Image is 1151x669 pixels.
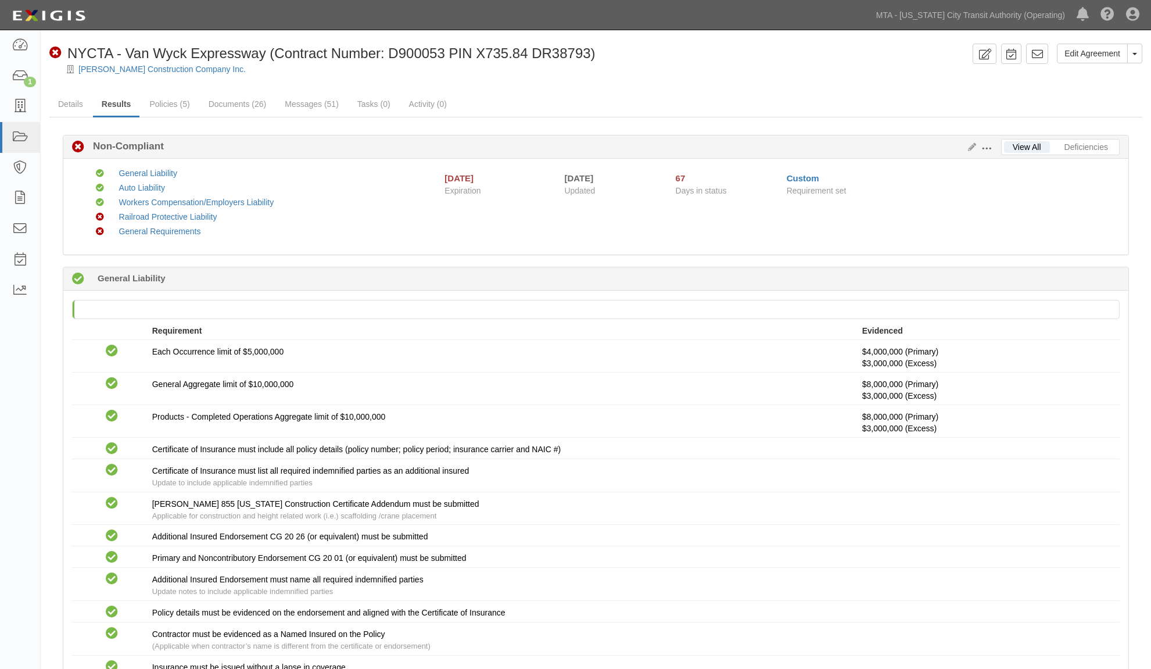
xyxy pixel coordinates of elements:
[564,172,658,184] div: [DATE]
[1057,44,1128,63] a: Edit Agreement
[152,511,437,520] span: Applicable for construction and height related work (i.e.) scaffolding /crane placement
[152,499,479,509] span: [PERSON_NAME] 855 [US_STATE] Construction Certificate Addendum must be submitted
[152,629,385,639] span: Contractor must be evidenced as a Named Insured on the Policy
[787,186,847,195] span: Requirement set
[444,185,555,196] span: Expiration
[106,573,118,585] i: Compliant
[49,47,62,59] i: Non-Compliant
[93,92,140,117] a: Results
[152,642,431,650] span: (Applicable when contractor’s name is different from the certificate or endorsement)
[1100,8,1114,22] i: Help Center - Complianz
[96,228,104,236] i: Non-Compliant
[106,498,118,510] i: Compliant
[862,326,903,335] strong: Evidenced
[24,77,36,87] div: 1
[106,345,118,357] i: Compliant
[106,410,118,423] i: Compliant
[870,3,1071,27] a: MTA - [US_STATE] City Transit Authority (Operating)
[200,92,275,116] a: Documents (26)
[564,186,595,195] span: Updated
[141,92,198,116] a: Policies (5)
[152,575,424,584] span: Additional Insured Endorsement must name all required indemnified parties
[72,273,84,285] i: Compliant 161 days (since 04/09/2025)
[963,142,976,152] a: Edit Results
[96,170,104,178] i: Compliant
[400,92,456,116] a: Activity (0)
[676,172,778,184] div: Since 07/12/2025
[9,5,89,26] img: logo-5460c22ac91f19d4615b14bd174203de0afe785f0fc80cf4dbbc73dc1793850b.png
[862,359,937,368] span: Policy #MR25EXC724286IV Insurer: Navigators Insurance Company
[276,92,347,116] a: Messages (51)
[862,378,1111,402] p: $8,000,000 (Primary)
[96,213,104,221] i: Non-Compliant
[152,466,469,475] span: Certificate of Insurance must list all required indemnified parties as an additional insured
[1004,141,1050,153] a: View All
[106,530,118,542] i: Compliant
[49,44,596,63] div: NYCTA - Van Wyck Expressway (Contract Number: D900053 PIN X735.84 DR38793)
[119,169,177,178] a: General Liability
[98,272,166,284] b: General Liability
[349,92,399,116] a: Tasks (0)
[96,199,104,207] i: Compliant
[152,553,467,563] span: Primary and Noncontributory Endorsement CG 20 01 (or equivalent) must be submitted
[106,464,118,477] i: Compliant
[152,326,202,335] strong: Requirement
[152,445,561,454] span: Certificate of Insurance must include all policy details (policy number; policy period; insurance...
[787,173,819,183] a: Custom
[152,608,505,617] span: Policy details must be evidenced on the endorsement and aligned with the Certificate of Insurance
[444,172,474,184] div: [DATE]
[119,198,274,207] a: Workers Compensation/Employers Liability
[1056,141,1117,153] a: Deficiencies
[67,45,596,61] span: NYCTA - Van Wyck Expressway (Contract Number: D900053 PIN X735.84 DR38793)
[152,532,428,541] span: Additional Insured Endorsement CG 20 26 (or equivalent) must be submitted
[106,443,118,455] i: Compliant
[72,141,84,153] i: Non-Compliant
[152,478,313,487] span: Update to include applicable indemnified parties
[152,412,386,421] span: Products - Completed Operations Aggregate limit of $10,000,000
[106,552,118,564] i: Compliant
[676,186,727,195] span: Days in status
[119,183,165,192] a: Auto Liability
[152,587,333,596] span: Update notes to include applicable indemnified parties
[49,92,92,116] a: Details
[152,380,294,389] span: General Aggregate limit of $10,000,000
[862,411,1111,434] p: $8,000,000 (Primary)
[119,212,217,221] a: Railroad Protective Liability
[78,65,246,74] a: [PERSON_NAME] Construction Company Inc.
[106,606,118,618] i: Compliant
[119,227,201,236] a: General Requirements
[84,139,164,153] b: Non-Compliant
[862,424,937,433] span: Policy #MR25EXC724286IV Insurer: Navigators Insurance Company
[862,346,1111,369] p: $4,000,000 (Primary)
[152,347,284,356] span: Each Occurrence limit of $5,000,000
[862,391,937,400] span: Policy #MR25EXC724286IV Insurer: Navigators Insurance Company
[96,184,104,192] i: Compliant
[106,628,118,640] i: Compliant
[106,378,118,390] i: Compliant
